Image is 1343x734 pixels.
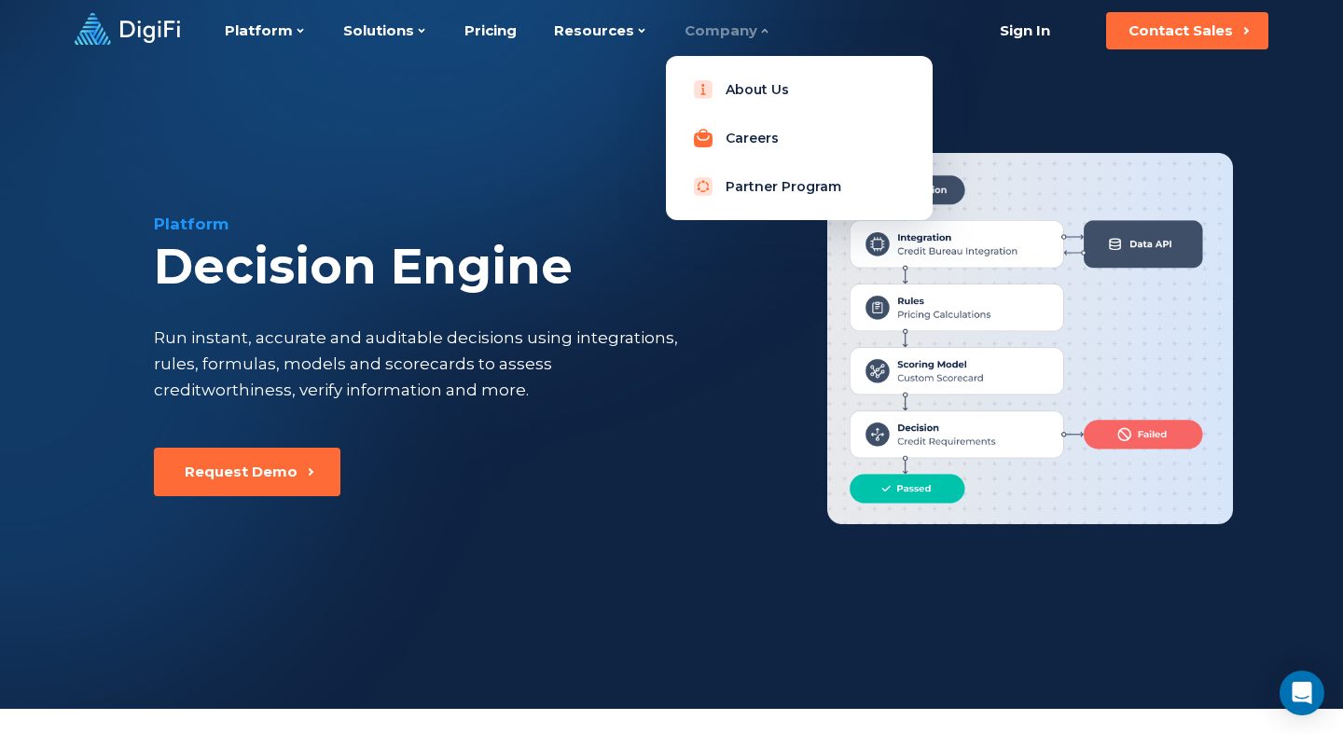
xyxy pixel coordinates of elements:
button: Contact Sales [1106,12,1268,49]
div: Contact Sales [1128,21,1233,40]
a: Careers [681,119,918,157]
div: Open Intercom Messenger [1280,671,1324,715]
a: Sign In [976,12,1073,49]
a: About Us [681,71,918,108]
a: Partner Program [681,168,918,205]
div: Decision Engine [154,239,768,295]
div: Run instant, accurate and auditable decisions using integrations, rules, formulas, models and sco... [154,325,684,403]
div: Request Demo [185,463,298,481]
div: Platform [154,213,768,235]
button: Request Demo [154,448,340,496]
